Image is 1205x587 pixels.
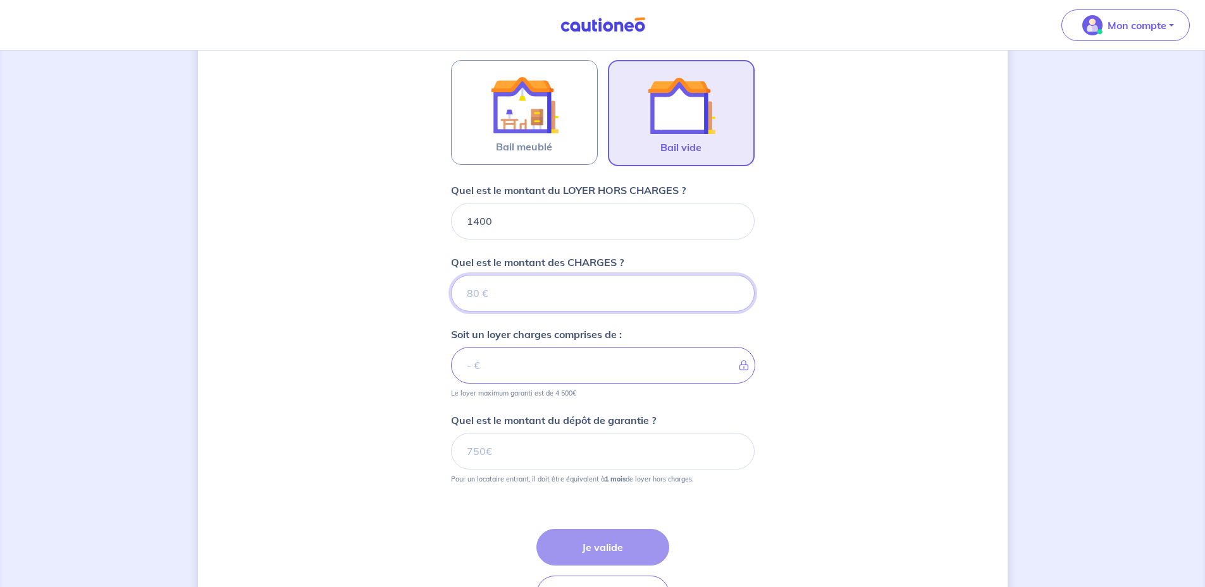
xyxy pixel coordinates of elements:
[660,140,701,155] span: Bail vide
[451,183,686,198] p: Quel est le montant du LOYER HORS CHARGES ?
[647,71,715,140] img: illu_empty_lease.svg
[555,17,650,33] img: Cautioneo
[496,139,552,154] span: Bail meublé
[1082,15,1103,35] img: illu_account_valid_menu.svg
[451,327,622,342] p: Soit un loyer charges comprises de :
[451,255,624,270] p: Quel est le montant des CHARGES ?
[451,433,755,469] input: 750€
[451,475,693,483] p: Pour un locataire entrant, il doit être équivalent à de loyer hors charges.
[1061,9,1190,41] button: illu_account_valid_menu.svgMon compte
[605,475,626,483] strong: 1 mois
[451,203,755,239] input: 750€
[451,275,755,312] input: 80 €
[451,413,656,428] p: Quel est le montant du dépôt de garantie ?
[1108,18,1166,33] p: Mon compte
[451,389,576,397] p: Le loyer maximum garanti est de 4 500€
[451,347,755,384] input: - €
[490,71,559,139] img: illu_furnished_lease.svg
